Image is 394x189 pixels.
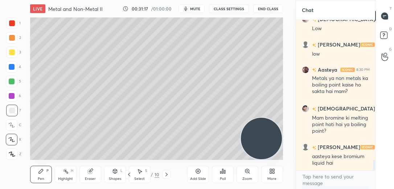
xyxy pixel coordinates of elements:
[134,177,145,181] div: Select
[312,107,316,111] img: no-rating-badge.077c3623.svg
[356,68,370,72] div: 8:30 PM
[38,177,44,181] div: Pen
[71,169,73,173] div: H
[145,169,147,173] div: S
[302,105,309,112] img: ecdb62aaac184653a125a88583c3cb5b.jpg
[190,6,200,11] span: mute
[312,43,316,47] img: no-rating-badge.077c3623.svg
[316,66,337,73] h6: Aasteya
[253,4,283,13] button: End Class
[296,20,375,170] div: grid
[220,177,226,181] div: Poll
[340,68,355,72] img: iconic-light.a09c19a4.png
[48,5,103,12] h4: Metal and Non-Metal II
[312,25,370,32] div: Low
[360,43,375,47] img: iconic-light.a09c19a4.png
[312,114,370,135] div: Mam bromine ki melting point hoti hai ya boiling point?
[6,148,21,160] div: Z
[312,153,370,167] div: aasteya kese bromium liquid hai
[316,144,360,151] h6: [PERSON_NAME]
[6,76,21,87] div: 5
[6,47,21,58] div: 3
[389,26,392,32] p: D
[316,41,360,49] h6: [PERSON_NAME]
[312,75,370,95] div: Metals ya non metals ka boiling point kaise ho sakta hai mam?
[296,0,319,20] p: Chat
[109,177,121,181] div: Shapes
[242,177,252,181] div: Zoom
[6,90,21,102] div: 6
[6,32,21,44] div: 2
[85,177,96,181] div: Eraser
[389,47,392,52] p: G
[390,6,392,11] p: T
[155,171,159,178] div: 10
[316,105,375,113] h6: [DEMOGRAPHIC_DATA]
[6,119,21,131] div: C
[190,177,206,181] div: Add Slide
[151,172,153,177] div: /
[46,169,49,173] div: P
[302,41,309,48] img: default.png
[6,105,21,116] div: 7
[30,4,45,13] div: LIVE
[312,68,316,72] img: no-rating-badge.077c3623.svg
[267,177,276,181] div: More
[6,17,21,29] div: 1
[302,66,309,73] img: 56929b152c2d4a939beb6cd7cc3727ee.jpg
[6,61,21,73] div: 4
[178,4,205,13] button: mute
[360,145,375,149] img: iconic-light.a09c19a4.png
[120,169,123,173] div: L
[312,146,316,150] img: no-rating-badge.077c3623.svg
[209,4,249,13] button: CLASS SETTINGS
[6,134,21,145] div: X
[58,177,73,181] div: Highlight
[302,144,309,151] img: default.png
[312,51,370,58] div: low
[312,18,316,22] img: no-rating-badge.077c3623.svg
